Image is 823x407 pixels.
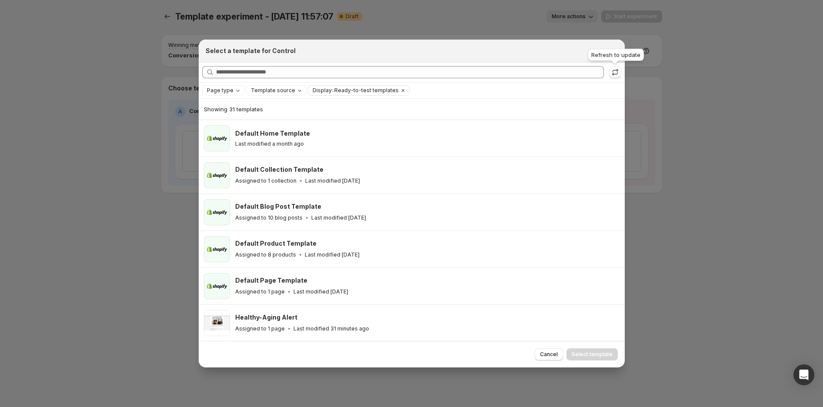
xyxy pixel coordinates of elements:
p: Last modified [DATE] [305,251,360,258]
p: Assigned to 1 page [235,325,285,332]
img: Default Home Template [204,125,230,151]
p: Last modified 31 minutes ago [293,325,369,332]
img: Default Product Template [204,236,230,262]
span: Page type [207,87,233,94]
p: Last modified [DATE] [305,177,360,184]
h3: Default Home Template [235,129,310,138]
button: Display: Ready-to-test templates [308,86,399,95]
span: Showing 31 templates [204,106,263,113]
h3: Default Collection Template [235,165,323,174]
button: Clear [399,86,407,95]
button: Cancel [535,348,563,360]
h3: Healthy-Aging Alert [235,313,297,322]
p: Last modified [DATE] [311,214,366,221]
h3: Default Page Template [235,276,307,285]
p: Last modified [DATE] [293,288,348,295]
p: Assigned to 1 page [235,288,285,295]
img: Default Collection Template [204,162,230,188]
span: Cancel [540,351,558,358]
button: Page type [203,86,244,95]
span: Template source [251,87,295,94]
p: Assigned to 1 collection [235,177,297,184]
p: Last modified a month ago [235,140,304,147]
p: Assigned to 8 products [235,251,296,258]
img: Default Blog Post Template [204,199,230,225]
div: Open Intercom Messenger [793,364,814,385]
img: Default Page Template [204,273,230,299]
h3: Default Product Template [235,239,317,248]
span: Display: Ready-to-test templates [313,87,399,94]
h2: Select a template for Control [206,47,296,55]
p: Assigned to 10 blog posts [235,214,303,221]
h3: Default Blog Post Template [235,202,321,211]
button: Close [607,45,620,57]
button: Template source [247,86,306,95]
